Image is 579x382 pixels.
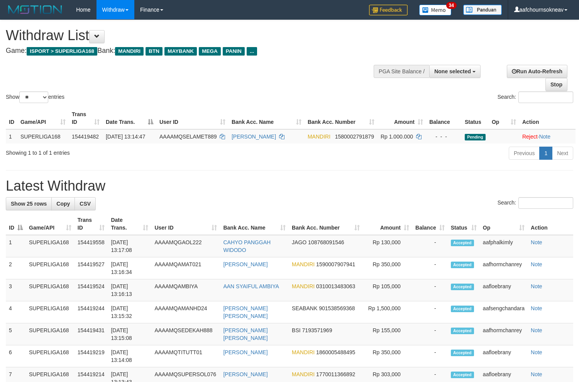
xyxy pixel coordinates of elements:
td: AAAAMQTITUTT01 [151,345,220,367]
td: aafloebrany [480,279,528,301]
span: CSV [80,201,91,207]
th: Date Trans.: activate to sort column ascending [108,213,151,235]
label: Search: [498,197,573,209]
span: Accepted [451,350,474,356]
td: Rp 350,000 [363,257,412,279]
a: Reject [522,134,538,140]
a: CSV [74,197,96,210]
span: ... [247,47,257,56]
a: 1 [539,147,552,160]
td: AAAAMQGAOL222 [151,235,220,257]
td: 154419431 [74,323,108,345]
span: MEGA [199,47,221,56]
td: Rp 130,000 [363,235,412,257]
a: Note [531,239,542,245]
a: [PERSON_NAME] [PERSON_NAME] [223,327,267,341]
td: · [519,129,576,144]
td: SUPERLIGA168 [26,323,74,345]
td: AAAAMQAMBIYA [151,279,220,301]
td: - [412,323,448,345]
td: 2 [6,257,26,279]
span: SEABANK [292,305,317,311]
td: [DATE] 13:17:08 [108,235,151,257]
th: Status: activate to sort column ascending [448,213,480,235]
span: Accepted [451,372,474,378]
a: [PERSON_NAME] [223,349,267,355]
td: 1 [6,235,26,257]
td: - [412,235,448,257]
th: ID [6,107,17,129]
span: [DATE] 13:14:47 [106,134,145,140]
th: ID: activate to sort column descending [6,213,26,235]
a: [PERSON_NAME] [223,261,267,267]
th: Op: activate to sort column ascending [489,107,519,129]
img: Button%20Memo.svg [419,5,452,15]
td: AAAAMQAMANHD24 [151,301,220,323]
th: Action [519,107,576,129]
td: SUPERLIGA168 [26,345,74,367]
th: Action [528,213,573,235]
span: Accepted [451,262,474,268]
span: None selected [434,68,471,74]
td: - [412,301,448,323]
select: Showentries [19,91,48,103]
span: Copy 108768091546 to clipboard [308,239,344,245]
td: 6 [6,345,26,367]
img: MOTION_logo.png [6,4,64,15]
span: Copy [56,201,70,207]
td: SUPERLIGA168 [17,129,69,144]
th: User ID: activate to sort column ascending [156,107,229,129]
a: Note [531,371,542,377]
a: Note [531,327,542,333]
a: AAN SYAIFUL AMBIYA [223,283,279,289]
th: Trans ID: activate to sort column ascending [69,107,103,129]
th: Bank Acc. Number: activate to sort column ascending [289,213,363,235]
td: 4 [6,301,26,323]
td: 154419524 [74,279,108,301]
td: 5 [6,323,26,345]
a: [PERSON_NAME] [232,134,276,140]
td: 1 [6,129,17,144]
td: aafhormchanrey [480,323,528,345]
th: Trans ID: activate to sort column ascending [74,213,108,235]
div: - - - [429,133,459,140]
td: 154419558 [74,235,108,257]
span: Accepted [451,306,474,312]
th: Bank Acc. Name: activate to sort column ascending [229,107,305,129]
h1: Withdraw List [6,28,378,43]
td: 154419219 [74,345,108,367]
span: MANDIRI [308,134,330,140]
input: Search: [518,197,573,209]
td: SUPERLIGA168 [26,257,74,279]
td: SUPERLIGA168 [26,301,74,323]
a: [PERSON_NAME] [PERSON_NAME] [223,305,267,319]
td: aafloebrany [480,345,528,367]
a: Note [531,261,542,267]
td: - [412,279,448,301]
th: Balance [426,107,462,129]
label: Search: [498,91,573,103]
h1: Latest Withdraw [6,178,573,194]
span: MANDIRI [292,261,315,267]
th: Amount: activate to sort column ascending [363,213,412,235]
img: Feedback.jpg [369,5,408,15]
td: [DATE] 13:15:32 [108,301,151,323]
a: Show 25 rows [6,197,52,210]
td: aafhormchanrey [480,257,528,279]
img: panduan.png [463,5,502,15]
a: Previous [509,147,540,160]
span: MANDIRI [292,283,315,289]
a: CAHYO PANGGAH WIDODO [223,239,271,253]
th: User ID: activate to sort column ascending [151,213,220,235]
input: Search: [518,91,573,103]
th: Bank Acc. Number: activate to sort column ascending [305,107,378,129]
th: Status [462,107,489,129]
a: Run Auto-Refresh [507,65,567,78]
span: Show 25 rows [11,201,47,207]
td: Rp 105,000 [363,279,412,301]
td: AAAAMQAMAT021 [151,257,220,279]
th: Game/API: activate to sort column ascending [17,107,69,129]
td: Rp 350,000 [363,345,412,367]
td: [DATE] 13:16:13 [108,279,151,301]
a: Copy [51,197,75,210]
